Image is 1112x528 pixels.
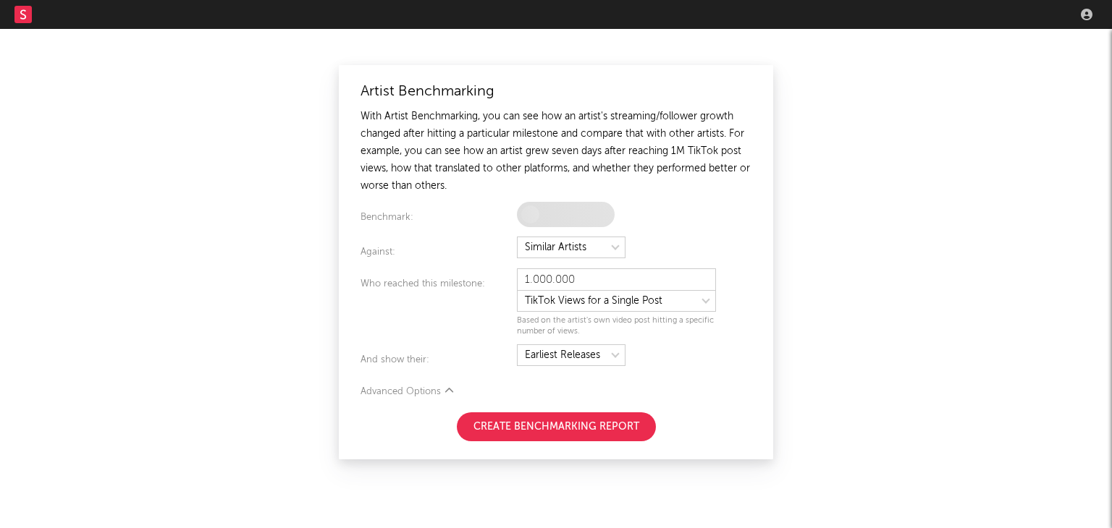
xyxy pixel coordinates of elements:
[361,108,751,195] div: With Artist Benchmarking, you can see how an artist's streaming/follower growth changed after hit...
[361,244,517,261] div: Against:
[517,268,716,290] input: eg. 1.000.000
[517,315,716,337] div: Based on the artist's own video post hitting a specific number of views.
[361,276,517,337] div: Who reached this milestone:
[361,383,751,401] div: Advanced Options
[361,83,751,101] div: Artist Benchmarking
[457,412,656,441] button: Create Benchmarking Report
[361,352,517,369] div: And show their:
[361,209,517,229] div: Benchmark:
